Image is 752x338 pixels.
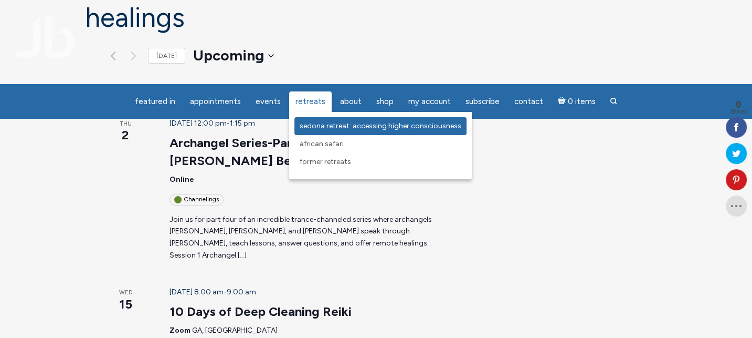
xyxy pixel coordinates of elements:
span: featured in [135,97,175,106]
span: Shop [376,97,394,106]
a: Shop [370,91,400,112]
span: 9:00 am [227,288,256,296]
span: Former Retreats [300,157,351,166]
button: Next Events [128,49,140,62]
span: Sedona Retreat: Accessing Higher Consciousness [300,121,461,130]
span: Wed [107,289,144,298]
span: 15 [107,295,144,313]
i: Cart [558,97,568,106]
span: Contact [514,97,543,106]
span: Online [170,175,194,184]
span: Appointments [190,97,241,106]
a: About [334,91,368,112]
span: GA, [GEOGRAPHIC_DATA] [192,326,278,335]
span: [DATE] 12:00 pm [170,119,227,128]
span: [DATE] 8:00 am [170,288,224,296]
h1: Healings [85,3,668,33]
span: Thu [107,120,144,129]
a: Contact [508,91,549,112]
a: Archangel Series-Part 4: Trance Channeled by [PERSON_NAME] Begins! [170,135,438,169]
button: Upcoming [193,45,274,66]
span: 1:15 pm [230,119,255,128]
a: Sedona Retreat: Accessing Higher Consciousness [294,117,467,135]
span: My Account [408,97,451,106]
span: Zoom [170,326,190,335]
a: 10 Days of Deep Cleaning Reiki [170,304,352,320]
time: - [170,288,256,296]
a: My Account [402,91,457,112]
a: African Safari [294,135,467,153]
time: - [170,119,255,128]
span: About [340,97,362,106]
a: Appointments [184,91,247,112]
span: 0 items [567,98,595,106]
span: 0 [730,100,747,109]
a: Former Retreats [294,153,467,171]
span: Shares [730,109,747,115]
a: Retreats [289,91,332,112]
p: Join us for part four of an incredible trance-channeled series where archangels [PERSON_NAME], [P... [170,214,442,262]
span: African Safari [300,139,344,148]
a: Events [249,91,287,112]
a: featured in [129,91,182,112]
a: Cart0 items [552,90,602,112]
a: [DATE] [148,48,185,64]
a: Subscribe [459,91,506,112]
a: Previous Events [107,49,120,62]
span: Events [256,97,281,106]
span: Retreats [295,97,325,106]
time: [DATE] [107,83,134,97]
span: 2 [107,126,144,144]
span: Subscribe [465,97,500,106]
img: Jamie Butler. The Everyday Medium [16,16,75,58]
span: Upcoming [193,45,264,66]
div: Channelings [170,194,224,205]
